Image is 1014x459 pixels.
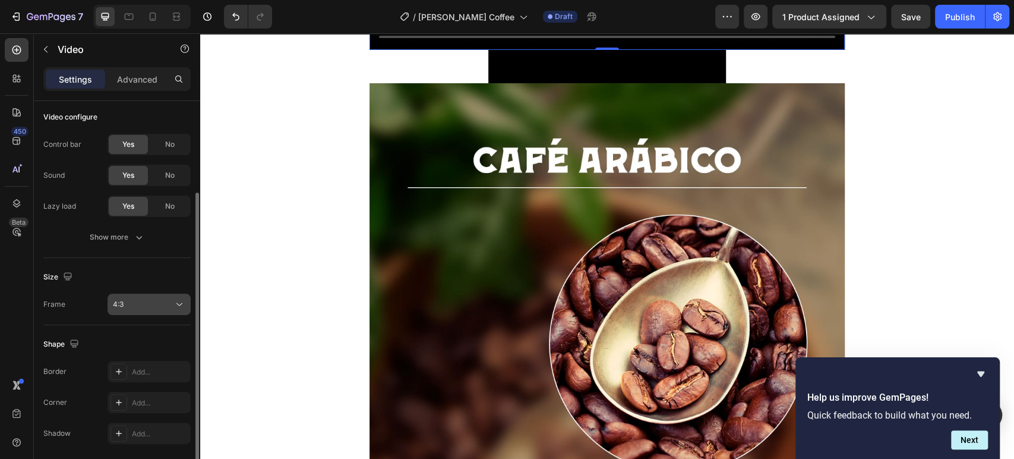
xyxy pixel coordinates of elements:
span: No [165,139,175,150]
div: Shadow [43,428,71,439]
div: Beta [9,218,29,227]
p: Advanced [117,73,157,86]
span: Yes [122,139,134,150]
div: Undo/Redo [224,5,272,29]
div: Add... [132,398,188,408]
div: Lazy load [43,201,76,212]
p: Video [58,42,159,56]
div: Frame [43,299,65,310]
iframe: Design area [200,33,1014,459]
button: 4:3 [108,294,191,315]
div: Sound [43,170,65,181]
div: Add... [132,429,188,439]
span: 4:3 [113,300,124,309]
p: 7 [78,10,83,24]
div: Show more [90,231,145,243]
span: Yes [122,201,134,212]
button: Hide survey [974,367,988,381]
div: Video configure [43,112,97,122]
p: Settings [59,73,92,86]
div: Size [43,269,75,285]
span: 1 product assigned [782,11,860,23]
span: Save [901,12,921,22]
h2: Help us improve GemPages! [807,391,988,405]
div: Add... [132,367,188,378]
span: Draft [555,11,573,22]
button: Next question [951,430,988,449]
button: 7 [5,5,89,29]
span: [PERSON_NAME] Coffee [418,11,514,23]
div: 450 [11,127,29,136]
div: Control bar [43,139,81,150]
p: Quick feedback to build what you need. [807,410,988,421]
button: Show more [43,227,191,248]
span: No [165,170,175,181]
div: Publish [945,11,975,23]
span: Yes [122,170,134,181]
span: No [165,201,175,212]
div: Border [43,366,67,377]
button: Publish [935,5,985,29]
button: Save [891,5,930,29]
div: Help us improve GemPages! [807,367,988,449]
button: 1 product assigned [772,5,886,29]
div: Shape [43,337,81,353]
span: / [413,11,416,23]
div: Corner [43,397,67,408]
